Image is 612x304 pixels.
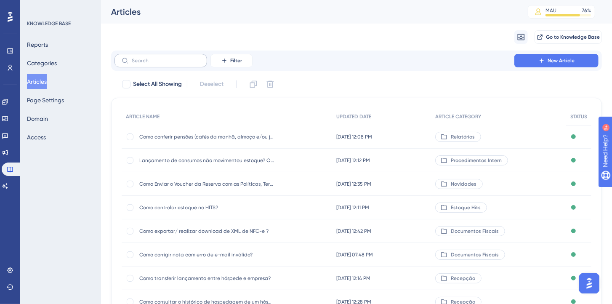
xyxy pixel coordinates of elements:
[133,79,182,89] span: Select All Showing
[451,275,475,282] span: Recepção
[139,181,274,187] span: Como Enviar o Voucher da Reserva com as Políticas, Termos e Condições por WhatsApp?
[139,204,274,211] span: Como controlar estoque no HITS?
[435,113,481,120] span: ARTICLE CATEGORY
[139,133,274,140] span: Como conferir pensões (cafés da manhã, almoço e/ou jantar)?
[27,20,71,27] div: KNOWLEDGE BASE
[582,7,591,14] div: 76 %
[570,113,587,120] span: STATUS
[451,251,499,258] span: Documentos Fiscais
[546,34,600,40] span: Go to Knowledge Base
[230,57,242,64] span: Filter
[336,251,373,258] span: [DATE] 07:48 PM
[336,133,372,140] span: [DATE] 12:08 PM
[451,204,481,211] span: Estoque Hits
[514,54,599,67] button: New Article
[210,54,253,67] button: Filter
[132,58,200,64] input: Search
[139,228,274,235] span: Como exportar/ realizar download de XML de NFC-e ?
[27,56,57,71] button: Categories
[57,4,62,11] div: 9+
[27,111,48,126] button: Domain
[27,74,47,89] button: Articles
[545,7,556,14] div: MAU
[577,271,602,296] iframe: UserGuiding AI Assistant Launcher
[139,275,274,282] span: Como transferir lançamento entre hóspede e empresa?
[27,37,48,52] button: Reports
[336,113,371,120] span: UPDATED DATE
[336,157,370,164] span: [DATE] 12:12 PM
[451,181,476,187] span: Novidades
[535,30,602,44] button: Go to Knowledge Base
[336,181,371,187] span: [DATE] 12:35 PM
[336,204,369,211] span: [DATE] 12:11 PM
[139,157,274,164] span: Lançamento de consumos não movimentou estoque? O que investigar?
[451,228,499,235] span: Documentos Fiscais
[27,130,46,145] button: Access
[192,77,231,92] button: Deselect
[111,6,507,18] div: Articles
[27,93,64,108] button: Page Settings
[336,228,371,235] span: [DATE] 12:42 PM
[20,2,53,12] span: Need Help?
[451,133,475,140] span: Relatórios
[139,251,274,258] span: Como corrigir nota com erro de e-mail inválido?
[200,79,224,89] span: Deselect
[336,275,370,282] span: [DATE] 12:14 PM
[548,57,575,64] span: New Article
[451,157,502,164] span: Procedimentos Intern
[126,113,160,120] span: ARTICLE NAME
